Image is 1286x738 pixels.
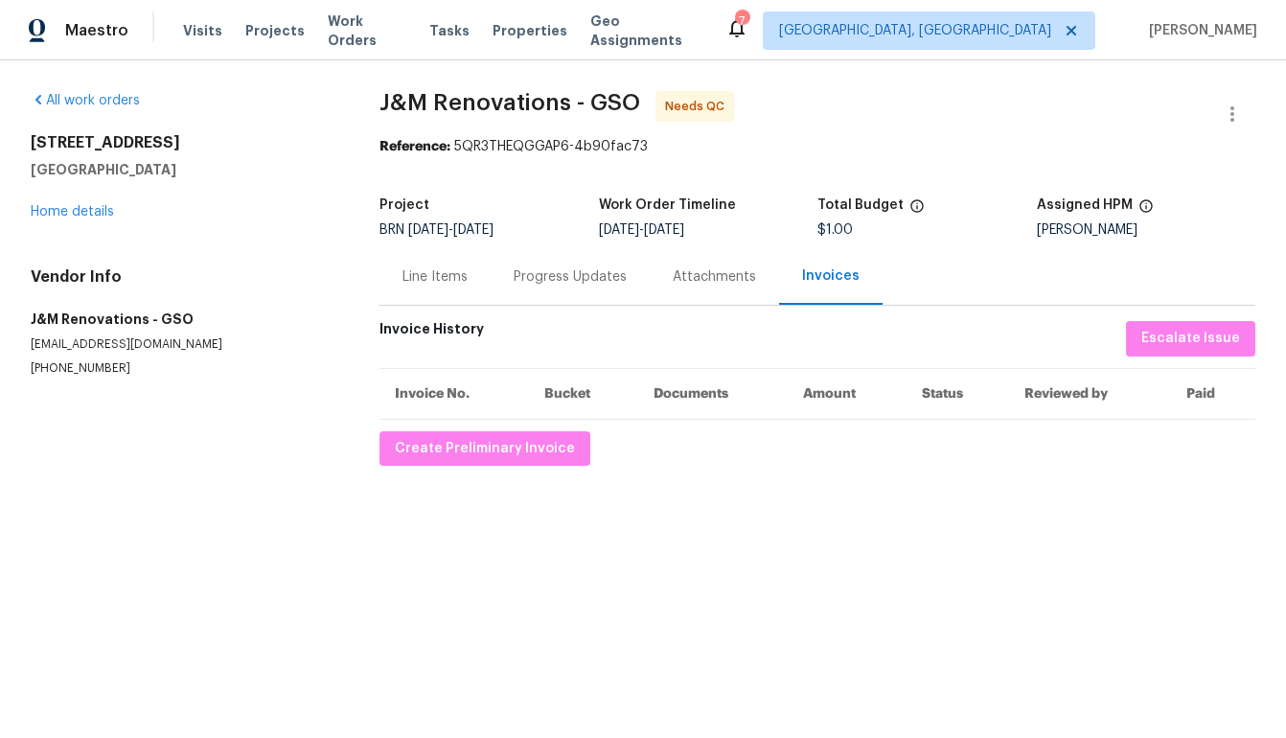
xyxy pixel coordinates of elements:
[408,223,448,237] span: [DATE]
[1126,321,1255,357] button: Escalate Issue
[644,223,684,237] span: [DATE]
[31,133,333,152] h2: [STREET_ADDRESS]
[379,223,494,237] span: BRN
[31,267,333,287] h4: Vendor Info
[673,267,756,287] div: Attachments
[638,368,788,419] th: Documents
[245,21,305,40] span: Projects
[779,21,1051,40] span: [GEOGRAPHIC_DATA], [GEOGRAPHIC_DATA]
[817,223,853,237] span: $1.00
[328,12,406,50] span: Work Orders
[493,21,567,40] span: Properties
[817,198,904,212] h5: Total Budget
[65,21,128,40] span: Maestro
[379,431,590,467] button: Create Preliminary Invoice
[1141,21,1257,40] span: [PERSON_NAME]
[599,223,639,237] span: [DATE]
[514,267,627,287] div: Progress Updates
[788,368,907,419] th: Amount
[665,97,732,116] span: Needs QC
[529,368,638,419] th: Bucket
[402,267,468,287] div: Line Items
[183,21,222,40] span: Visits
[907,368,1009,419] th: Status
[379,137,1255,156] div: 5QR3THEQGGAP6-4b90fac73
[802,266,860,286] div: Invoices
[1171,368,1255,419] th: Paid
[1141,327,1240,351] span: Escalate Issue
[599,223,684,237] span: -
[31,160,333,179] h5: [GEOGRAPHIC_DATA]
[735,12,748,31] div: 7
[1009,368,1171,419] th: Reviewed by
[429,24,470,37] span: Tasks
[453,223,494,237] span: [DATE]
[599,198,736,212] h5: Work Order Timeline
[379,140,450,153] b: Reference:
[395,437,575,461] span: Create Preliminary Invoice
[379,368,529,419] th: Invoice No.
[31,360,333,377] p: [PHONE_NUMBER]
[909,198,925,223] span: The total cost of line items that have been proposed by Opendoor. This sum includes line items th...
[379,91,640,114] span: J&M Renovations - GSO
[379,321,484,347] h6: Invoice History
[1037,198,1133,212] h5: Assigned HPM
[1138,198,1154,223] span: The hpm assigned to this work order.
[590,12,702,50] span: Geo Assignments
[1037,223,1256,237] div: [PERSON_NAME]
[31,94,140,107] a: All work orders
[379,198,429,212] h5: Project
[31,205,114,219] a: Home details
[31,310,333,329] h5: J&M Renovations - GSO
[31,336,333,353] p: [EMAIL_ADDRESS][DOMAIN_NAME]
[408,223,494,237] span: -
